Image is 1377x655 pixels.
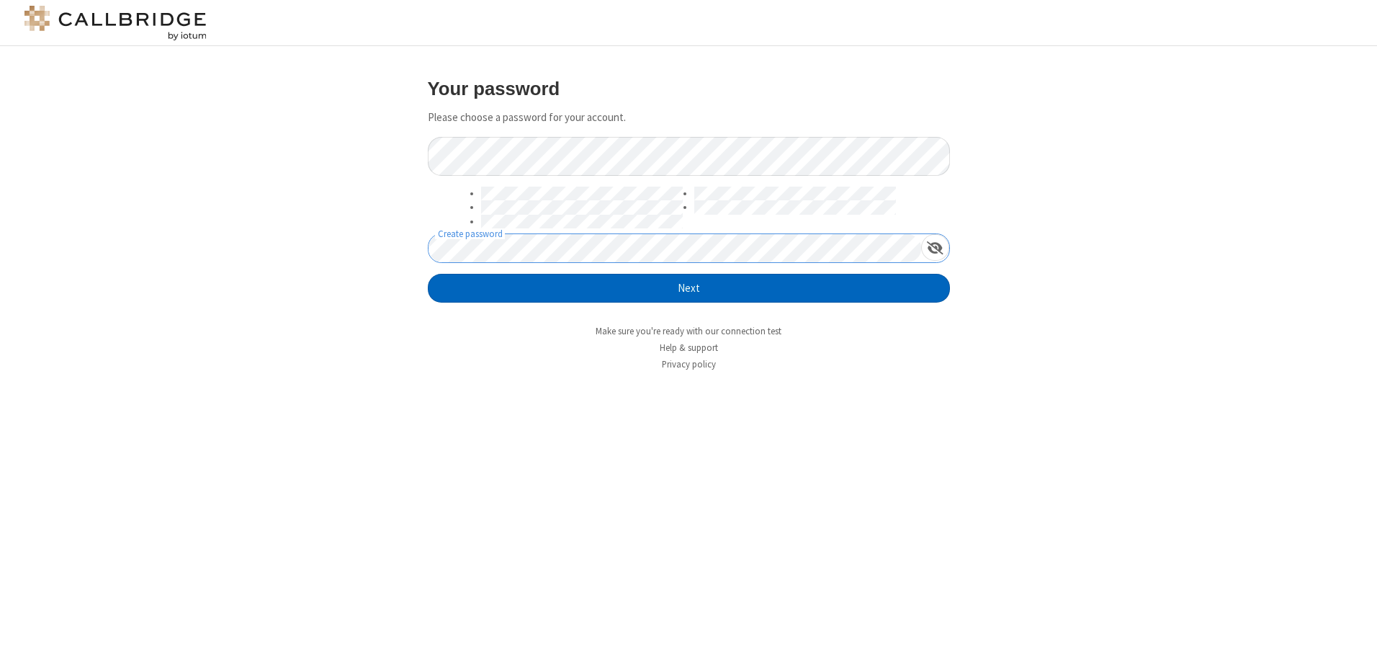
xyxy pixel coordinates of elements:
[662,358,716,370] a: Privacy policy
[22,6,209,40] img: logo@2x.png
[428,110,950,126] p: Please choose a password for your account.
[428,274,950,303] button: Next
[660,342,718,354] a: Help & support
[429,234,921,262] input: Create password
[921,234,949,261] div: Show password
[596,325,781,337] a: Make sure you're ready with our connection test
[428,79,950,99] h3: Your password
